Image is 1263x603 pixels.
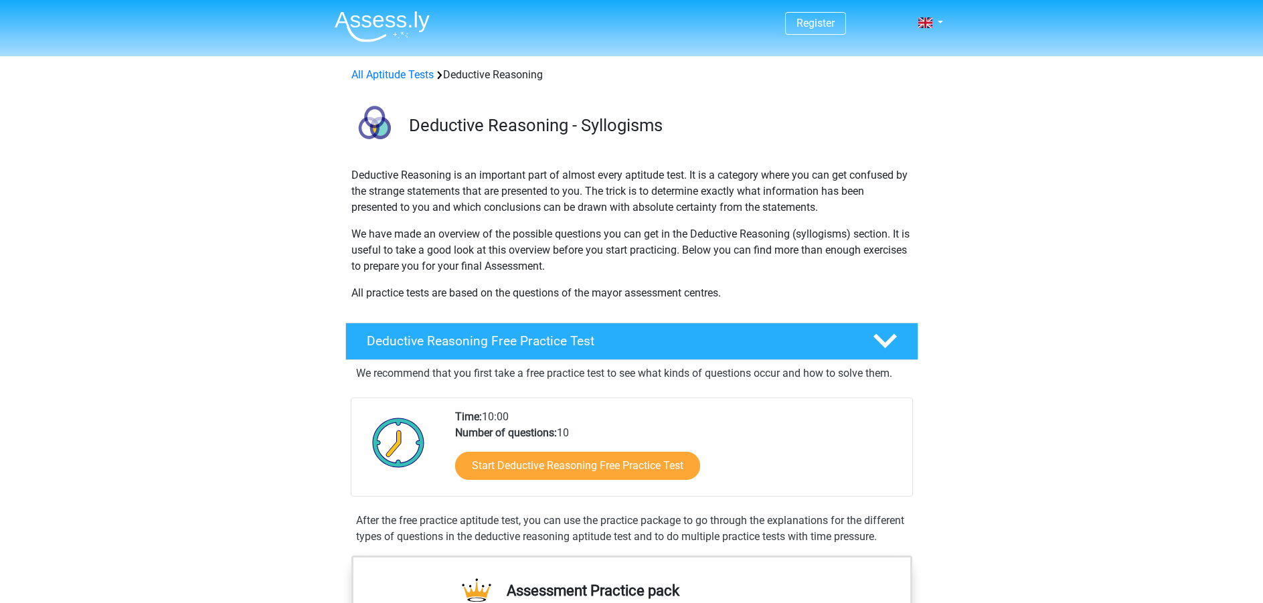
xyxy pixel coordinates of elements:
b: Number of questions: [455,426,557,439]
a: Start Deductive Reasoning Free Practice Test [455,452,700,480]
a: All Aptitude Tests [351,68,434,81]
h3: Deductive Reasoning - Syllogisms [409,115,908,136]
p: We have made an overview of the possible questions you can get in the Deductive Reasoning (syllog... [351,226,912,274]
p: We recommend that you first take a free practice test to see what kinds of questions occur and ho... [356,365,908,381]
p: Deductive Reasoning is an important part of almost every aptitude test. It is a category where yo... [351,167,912,216]
img: Clock [365,409,432,476]
p: All practice tests are based on the questions of the mayor assessment centres. [351,285,912,301]
div: 10:00 10 [445,409,912,496]
a: Register [796,17,835,29]
b: Time: [455,410,482,423]
img: deductive reasoning [346,99,403,156]
div: Deductive Reasoning [346,67,918,83]
div: After the free practice aptitude test, you can use the practice package to go through the explana... [351,513,913,545]
img: Assessly [335,11,430,42]
a: Deductive Reasoning Free Practice Test [340,323,924,360]
h4: Deductive Reasoning Free Practice Test [367,333,851,349]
